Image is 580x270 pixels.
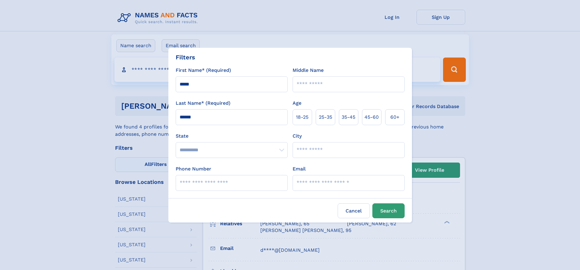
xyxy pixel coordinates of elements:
[176,67,231,74] label: First Name* (Required)
[342,114,355,121] span: 35‑45
[293,132,302,140] label: City
[176,132,288,140] label: State
[372,203,405,218] button: Search
[296,114,308,121] span: 18‑25
[176,100,230,107] label: Last Name* (Required)
[176,165,211,173] label: Phone Number
[364,114,379,121] span: 45‑60
[390,114,399,121] span: 60+
[293,67,324,74] label: Middle Name
[293,165,306,173] label: Email
[176,53,195,62] div: Filters
[293,100,301,107] label: Age
[319,114,332,121] span: 25‑35
[338,203,370,218] label: Cancel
